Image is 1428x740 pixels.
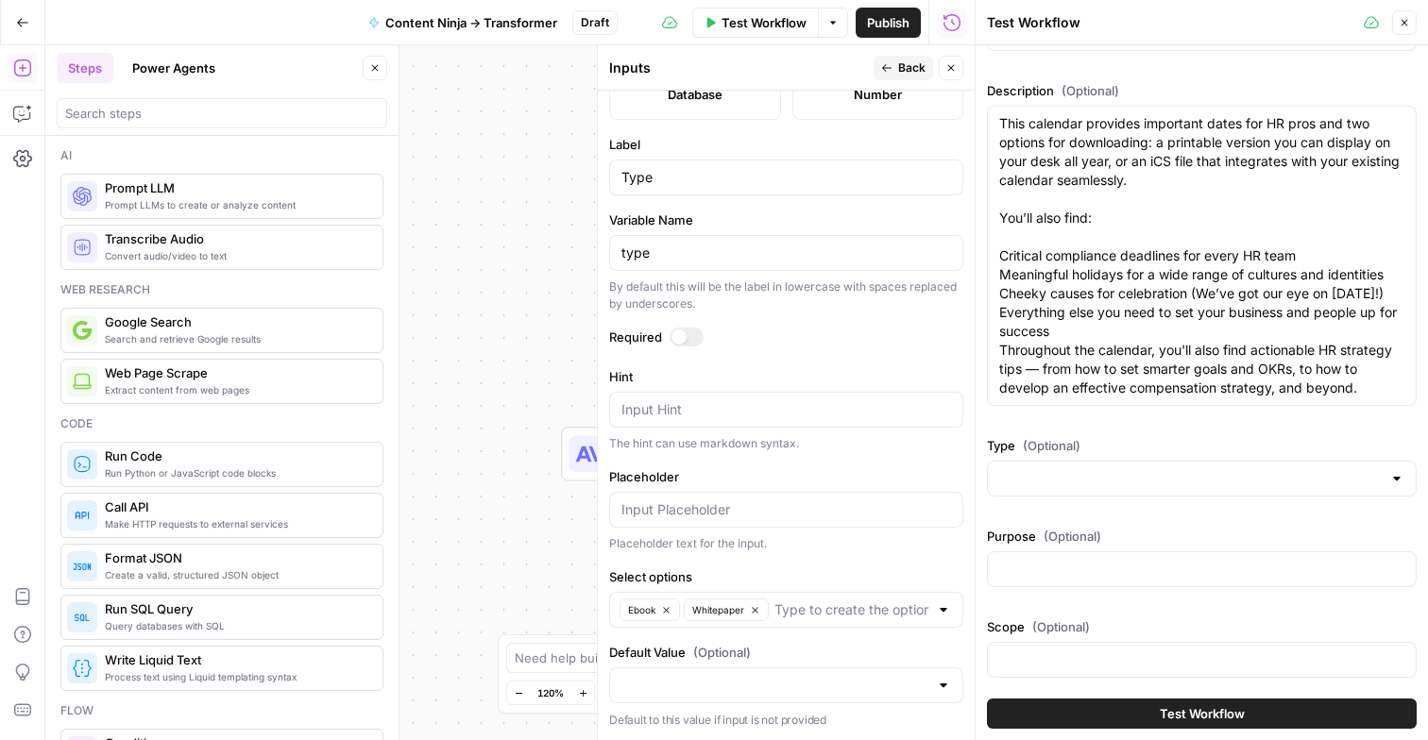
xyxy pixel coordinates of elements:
span: Number [854,85,902,104]
span: Ebook [628,602,655,617]
input: Input Placeholder [621,500,951,519]
p: Default to this value if input is not provided [609,711,963,730]
span: (Optional) [1023,436,1080,455]
button: Steps [57,53,113,83]
div: EndOutput [561,549,912,604]
p: 5-page guide or 50-page whitepaper? [987,685,1417,704]
span: Run Code [105,446,367,465]
span: Process text using Liquid templating syntax [105,669,367,684]
div: The hint can use markdown syntax. [609,435,963,452]
span: Extract content from web pages [105,382,367,397]
span: Search and retrieve Google results [105,331,367,346]
span: Prompt LLMs to create or analyze content [105,197,367,212]
input: Search steps [65,104,379,123]
button: Back [874,56,933,80]
button: Ebook [620,598,680,621]
span: (Optional) [1044,527,1101,546]
span: Database [668,85,722,104]
label: Required [609,328,963,346]
label: Select options [609,567,963,586]
label: Variable Name [609,210,963,229]
div: Ai [60,147,383,164]
div: Web research [60,281,383,298]
label: Description [987,81,1417,100]
div: Placeholder text for the input. [609,535,963,552]
input: Type to create the options [774,600,928,619]
span: Web Page Scrape [105,363,367,382]
span: (Optional) [1032,617,1090,636]
label: Type [987,436,1417,455]
label: Hint [609,367,963,386]
label: Purpose [987,527,1417,546]
input: type [621,244,951,262]
span: Google Search [105,312,367,331]
span: Format JSON [105,548,367,567]
span: Back [898,59,926,76]
div: LLM · [PERSON_NAME] 4Prompt LLMStep 1 [561,427,912,481]
span: Write Liquid Text [105,650,367,669]
span: Call API [105,497,367,516]
span: Convert audio/video to text [105,248,367,263]
button: Power Agents [121,53,227,83]
span: Make HTTP requests to external services [105,516,367,531]
span: Run SQL Query [105,599,367,618]
label: Default Value [609,643,963,662]
label: Placeholder [609,467,963,486]
label: Label [609,135,963,154]
div: By default this will be the label in lowercase with spaces replaced by underscores. [609,278,963,312]
button: Whitepaper [684,598,769,621]
span: Run Python or JavaScript code blocks [105,465,367,480]
span: Publish [867,13,909,32]
textarea: This calendar provides important dates for HR pros and two options for downloading: a printable v... [999,114,1404,397]
span: Content Ninja → Transformer [385,13,557,32]
button: Content Ninja → Transformer [357,8,569,38]
div: Flow [60,702,383,719]
div: Inputs [609,59,868,77]
div: WorkflowSet InputsInputs [561,304,912,359]
input: Input Label [621,168,951,187]
button: Test Workflow [987,698,1417,729]
span: Prompt LLM [105,178,367,197]
span: Draft [581,14,609,31]
button: Publish [856,8,921,38]
span: (Optional) [693,643,751,662]
button: Test Workflow [692,8,818,38]
label: Scope [987,617,1417,636]
span: Test Workflow [722,13,807,32]
span: 120% [537,685,564,700]
span: Whitepaper [692,602,744,617]
span: (Optional) [1062,81,1119,100]
div: Code [60,415,383,432]
span: Create a valid, structured JSON object [105,567,367,582]
span: Query databases with SQL [105,618,367,633]
span: Transcribe Audio [105,229,367,248]
span: Test Workflow [1160,704,1245,723]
